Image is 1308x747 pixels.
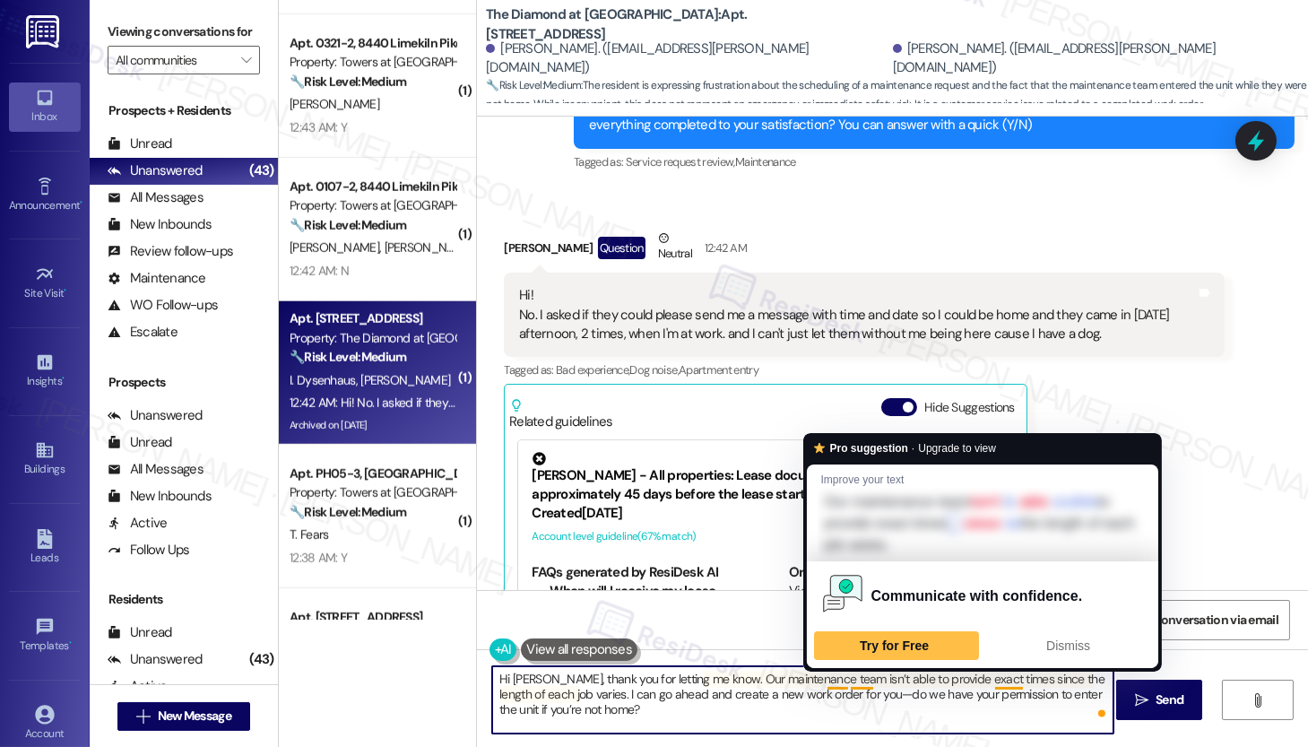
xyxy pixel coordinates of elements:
div: Maintenance [108,269,206,288]
i:  [136,709,150,724]
span: Bad experience , [556,362,629,378]
div: Apt. PH05-3, [GEOGRAPHIC_DATA] [290,465,455,483]
strong: 🔧 Risk Level: Medium [290,349,406,365]
span: Dog noise , [629,362,679,378]
strong: 🔧 Risk Level: Medium [290,74,406,90]
textarea: To enrich screen reader interactions, please activate Accessibility in Grammarly extension settings [492,666,1113,734]
div: Apt. [STREET_ADDRESS] [290,309,455,328]
strong: 🔧 Risk Level: Medium [290,504,406,520]
a: Templates • [9,612,81,660]
span: [PERSON_NAME] [361,372,451,388]
span: I. Dysenhaus [290,372,360,388]
div: Review follow-ups [108,242,233,261]
div: Active [108,677,168,696]
div: Property: Towers at [GEOGRAPHIC_DATA] [290,196,455,215]
strong: 🔧 Risk Level: Medium [486,78,581,92]
b: Original Guideline [789,563,895,581]
div: 12:42 AM: N [290,263,349,279]
a: Insights • [9,347,81,395]
div: (43) [245,646,278,673]
div: [PERSON_NAME] - All properties: Lease documents are emailed approximately 45 days before the leas... [532,452,1000,505]
div: 12:38 AM: Y [290,550,347,566]
span: • [80,196,82,209]
span: • [62,372,65,385]
b: The Diamond at [GEOGRAPHIC_DATA]: Apt. [STREET_ADDRESS] [486,5,845,44]
div: [PERSON_NAME]. ([EMAIL_ADDRESS][PERSON_NAME][DOMAIN_NAME]) [486,39,888,78]
div: Follow Ups [108,541,190,560]
div: Escalate [108,323,178,342]
button: New Message [117,702,250,731]
div: [PERSON_NAME]. ([EMAIL_ADDRESS][PERSON_NAME][DOMAIN_NAME]) [893,39,1295,78]
img: ResiDesk Logo [26,15,63,48]
div: Unanswered [108,161,203,180]
div: 12:43 AM: Y [290,119,347,135]
span: • [65,284,67,297]
span: [PERSON_NAME] [290,239,385,256]
div: WO Follow-ups [108,296,218,315]
span: Apartment entry [679,362,758,378]
span: [PERSON_NAME] [290,96,379,112]
button: Share Conversation via email [1107,600,1290,640]
div: Property: Towers at [GEOGRAPHIC_DATA] [290,53,455,72]
div: Apt. 0107-2, 8440 Limekiln Pike [290,178,455,196]
div: Created [DATE] [532,504,1000,523]
strong: 🔧 Risk Level: Medium [290,217,406,233]
span: Share Conversation via email [1119,611,1278,630]
i:  [1251,693,1264,708]
label: Viewing conversations for [108,18,260,46]
div: Account level guideline ( 67 % match) [532,527,1000,546]
div: Active [108,514,168,533]
span: Send [1156,691,1183,709]
div: Unread [108,623,172,642]
li: When will I receive my lease documents? [550,582,742,621]
span: T. Fears [290,526,328,543]
div: Unread [108,135,172,153]
div: New Inbounds [108,487,212,506]
div: All Messages [108,460,204,479]
div: Tagged as: [504,357,1225,383]
div: 12:42 AM [700,239,747,257]
div: Prospects [90,373,278,392]
i:  [1135,693,1148,708]
span: Service request review , [626,154,735,169]
span: Maintenance [735,154,796,169]
div: Unread [108,433,172,452]
div: Residents [90,590,278,609]
span: : The resident is expressing frustration about the scheduling of a maintenance request and the fa... [486,76,1308,115]
label: Hide Suggestions [924,398,1015,417]
div: [PERSON_NAME] [504,229,1225,273]
input: All communities [116,46,231,74]
a: Site Visit • [9,259,81,308]
div: Tagged as: [574,149,1295,175]
div: Related guidelines [509,398,613,431]
div: Neutral [654,229,696,266]
a: Leads [9,524,81,572]
div: Property: The Diamond at [GEOGRAPHIC_DATA] [290,329,455,348]
div: View original document here [789,582,1000,621]
button: Send [1116,680,1203,720]
b: FAQs generated by ResiDesk AI [532,563,718,581]
div: Question [598,237,645,259]
div: Unanswered [108,650,203,669]
a: Inbox [9,83,81,131]
div: Property: Towers at [GEOGRAPHIC_DATA] [290,483,455,502]
span: New Message [158,707,231,725]
i:  [241,53,251,67]
div: Hi [PERSON_NAME] and [PERSON_NAME]! I'm checking in on your latest work order (bathtub clogged, I... [589,97,1266,135]
div: Prospects + Residents [90,101,278,120]
a: Buildings [9,435,81,483]
span: • [69,637,72,649]
div: Apt. 0321-2, 8440 Limekiln Pike [290,34,455,53]
div: Hi! No. I asked if they could please send me a message with time and date so I could be home and ... [519,286,1196,343]
div: Archived on [DATE] [288,414,457,437]
div: (43) [245,157,278,185]
div: Unanswered [108,406,203,425]
div: New Inbounds [108,215,212,234]
span: [PERSON_NAME] [385,239,474,256]
div: Apt. [STREET_ADDRESS] [290,608,455,627]
div: All Messages [108,188,204,207]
